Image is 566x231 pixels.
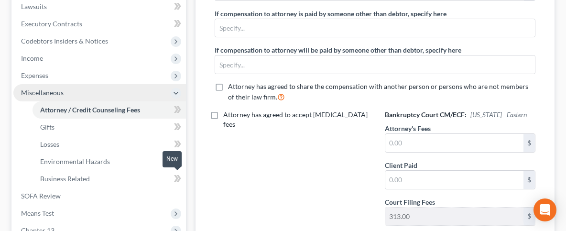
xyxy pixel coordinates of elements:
[40,140,59,148] span: Losses
[13,187,186,205] a: SOFA Review
[21,71,48,79] span: Expenses
[21,192,61,200] span: SOFA Review
[163,151,182,167] div: New
[523,134,535,152] div: $
[33,101,186,119] a: Attorney / Credit Counseling Fees
[385,123,431,133] label: Attorney's Fees
[21,209,54,217] span: Means Test
[523,171,535,189] div: $
[385,197,435,207] label: Court Filing Fees
[40,123,54,131] span: Gifts
[385,110,535,120] h6: Bankruptcy Court CM/ECF:
[21,37,108,45] span: Codebtors Insiders & Notices
[215,19,535,37] input: Specify...
[533,198,556,221] div: Open Intercom Messenger
[21,20,82,28] span: Executory Contracts
[523,208,535,226] div: $
[215,9,446,19] label: If compensation to attorney is paid by someone other than debtor, specify here
[40,106,140,114] span: Attorney / Credit Counseling Fees
[33,170,186,187] a: Business Related
[215,55,535,74] input: Specify...
[13,15,186,33] a: Executory Contracts
[40,175,90,183] span: Business Related
[223,110,368,128] span: Attorney has agreed to accept [MEDICAL_DATA] fees
[385,208,523,226] input: 0.00
[228,82,528,101] span: Attorney has agreed to share the compensation with another person or persons who are not members ...
[385,134,523,152] input: 0.00
[33,136,186,153] a: Losses
[385,171,523,189] input: 0.00
[21,88,64,97] span: Miscellaneous
[40,157,110,165] span: Environmental Hazards
[33,119,186,136] a: Gifts
[470,110,527,119] span: [US_STATE] - Eastern
[215,45,461,55] label: If compensation to attorney will be paid by someone other than debtor, specify here
[21,54,43,62] span: Income
[21,2,47,11] span: Lawsuits
[33,153,186,170] a: Environmental Hazards
[385,160,417,170] label: Client Paid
